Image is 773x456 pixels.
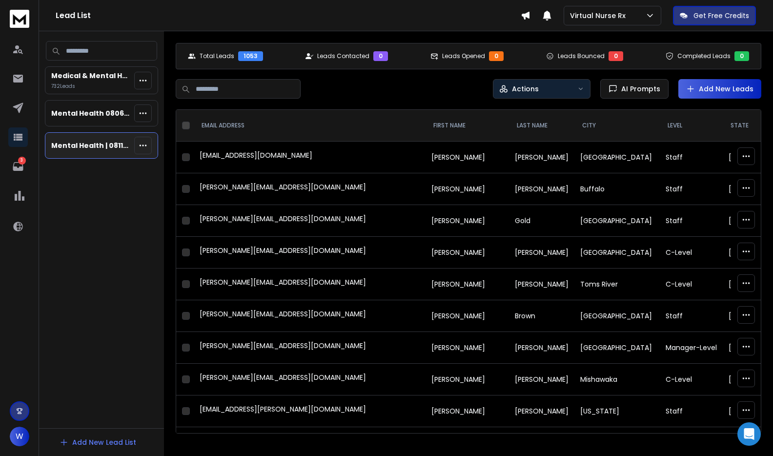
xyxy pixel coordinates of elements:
[574,205,660,237] td: [GEOGRAPHIC_DATA]
[660,173,723,205] td: Staff
[373,51,388,61] div: 0
[489,51,504,61] div: 0
[10,427,29,446] button: W
[574,364,660,395] td: Mishawaka
[677,52,731,60] p: Completed Leads
[574,110,660,142] th: city
[426,332,509,364] td: [PERSON_NAME]
[426,269,509,300] td: [PERSON_NAME]
[200,373,420,386] div: [PERSON_NAME][EMAIL_ADDRESS][DOMAIN_NAME]
[574,332,660,364] td: [GEOGRAPHIC_DATA]
[426,300,509,332] td: [PERSON_NAME]
[8,157,28,176] a: 3
[56,10,521,21] h1: Lead List
[317,52,369,60] p: Leads Contacted
[660,142,723,173] td: Staff
[660,364,723,395] td: C-Level
[660,269,723,300] td: C-Level
[509,269,574,300] td: [PERSON_NAME]
[737,422,761,446] div: Open Intercom Messenger
[509,173,574,205] td: [PERSON_NAME]
[574,300,660,332] td: [GEOGRAPHIC_DATA]
[660,395,723,427] td: Staff
[574,237,660,269] td: [GEOGRAPHIC_DATA]
[660,110,723,142] th: level
[570,11,630,21] p: Virtual Nurse Rx
[200,182,420,196] div: [PERSON_NAME][EMAIL_ADDRESS][DOMAIN_NAME]
[600,79,669,99] button: AI Prompts
[200,341,420,354] div: [PERSON_NAME][EMAIL_ADDRESS][DOMAIN_NAME]
[512,84,539,94] p: Actions
[660,237,723,269] td: C-Level
[194,110,426,142] th: EMAIL ADDRESS
[509,364,574,395] td: [PERSON_NAME]
[426,364,509,395] td: [PERSON_NAME]
[52,433,144,452] button: Add New Lead List
[509,142,574,173] td: [PERSON_NAME]
[426,205,509,237] td: [PERSON_NAME]
[51,71,130,81] p: Medical & Mental Health Practices
[51,83,130,90] p: 732 Lead s
[426,173,509,205] td: [PERSON_NAME]
[609,51,623,61] div: 0
[660,300,723,332] td: Staff
[678,79,761,99] button: Add New Leads
[10,10,29,28] img: logo
[51,141,130,150] p: Mental Health | 08112025
[426,110,509,142] th: FIRST NAME
[426,142,509,173] td: [PERSON_NAME]
[200,52,234,60] p: Total Leads
[51,108,130,118] p: Mental Health 08062025
[200,214,420,228] div: [PERSON_NAME][EMAIL_ADDRESS][DOMAIN_NAME]
[509,237,574,269] td: [PERSON_NAME]
[426,237,509,269] td: [PERSON_NAME]
[673,6,756,25] button: Get Free Credits
[426,395,509,427] td: [PERSON_NAME]
[200,246,420,259] div: [PERSON_NAME][EMAIL_ADDRESS][DOMAIN_NAME]
[660,205,723,237] td: Staff
[509,110,574,142] th: LAST NAME
[238,51,263,61] div: 1053
[574,395,660,427] td: [US_STATE]
[200,277,420,291] div: [PERSON_NAME][EMAIL_ADDRESS][DOMAIN_NAME]
[200,404,420,418] div: [EMAIL_ADDRESS][PERSON_NAME][DOMAIN_NAME]
[442,52,485,60] p: Leads Opened
[558,52,605,60] p: Leads Bounced
[200,150,420,164] div: [EMAIL_ADDRESS][DOMAIN_NAME]
[200,309,420,323] div: [PERSON_NAME][EMAIL_ADDRESS][DOMAIN_NAME]
[509,395,574,427] td: [PERSON_NAME]
[693,11,749,21] p: Get Free Credits
[18,157,26,165] p: 3
[574,269,660,300] td: Toms River
[509,205,574,237] td: Gold
[617,84,660,94] span: AI Prompts
[574,142,660,173] td: [GEOGRAPHIC_DATA]
[686,84,753,94] a: Add New Leads
[734,51,749,61] div: 0
[660,332,723,364] td: Manager-Level
[574,173,660,205] td: Buffalo
[509,300,574,332] td: Brown
[509,332,574,364] td: [PERSON_NAME]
